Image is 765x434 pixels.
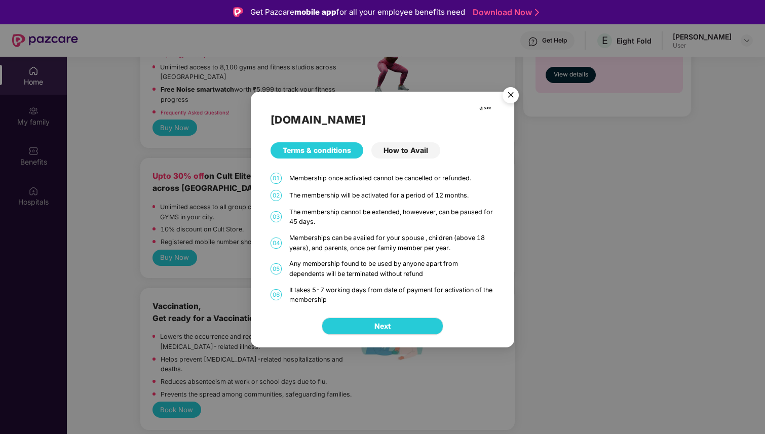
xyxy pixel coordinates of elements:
a: Download Now [473,7,536,18]
h2: [DOMAIN_NAME] [271,111,495,128]
span: 04 [271,238,282,249]
span: 06 [271,289,282,300]
div: Membership once activated cannot be cancelled or refunded. [289,173,495,183]
span: 01 [271,173,282,184]
span: 05 [271,263,282,274]
span: 03 [271,211,282,222]
div: The membership will be activated for a period of 12 months. [289,190,495,201]
div: Memberships can be availed for your spouse , children (above 18 years), and parents, once per fam... [289,233,495,253]
strong: mobile app [294,7,336,17]
span: 02 [271,190,282,201]
div: Terms & conditions [271,142,363,159]
div: Any membership found to be used by anyone apart from dependents will be terminated without refund [289,259,495,279]
img: Logo [233,7,243,17]
img: cult.png [479,102,491,114]
div: How to Avail [371,142,440,159]
button: Close [496,82,524,109]
button: Next [322,318,443,335]
div: It takes 5-7 working days from date of payment for activation of the membership [289,285,495,305]
div: Get Pazcare for all your employee benefits need [250,6,465,18]
div: The membership cannot be extended, howevever, can be paused for 45 days. [289,207,495,227]
span: Next [374,321,391,332]
img: Stroke [535,7,539,18]
img: svg+xml;base64,PHN2ZyB4bWxucz0iaHR0cDovL3d3dy53My5vcmcvMjAwMC9zdmciIHdpZHRoPSI1NiIgaGVpZ2h0PSI1Ni... [496,83,525,111]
